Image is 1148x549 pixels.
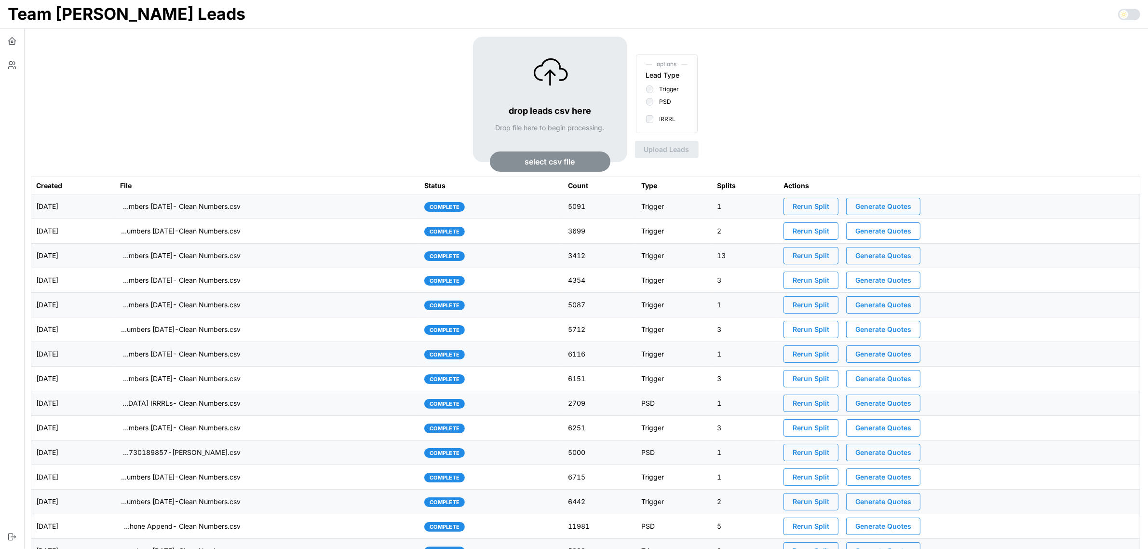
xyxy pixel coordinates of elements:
[793,272,829,288] span: Rerun Split
[563,367,636,391] td: 6151
[654,85,679,93] label: Trigger
[793,371,829,387] span: Rerun Split
[563,177,636,194] th: Count
[636,514,712,539] td: PSD
[783,296,838,314] button: Rerun Split
[793,198,829,215] span: Rerun Split
[846,345,920,363] button: Generate Quotes
[120,374,241,384] p: imports/[PERSON_NAME]/1755875705540-TU Master List With Numbers [DATE]- Clean Numbers.csv
[636,490,712,514] td: Trigger
[31,440,115,465] td: [DATE]
[654,115,676,123] label: IRRRL
[846,395,920,412] button: Generate Quotes
[563,440,636,465] td: 5000
[563,514,636,539] td: 11981
[855,297,911,313] span: Generate Quotes
[855,272,911,288] span: Generate Quotes
[855,346,911,362] span: Generate Quotes
[712,177,779,194] th: Splits
[793,297,829,313] span: Rerun Split
[430,424,459,433] span: complete
[712,490,779,514] td: 2
[430,375,459,384] span: complete
[783,272,838,289] button: Rerun Split
[31,194,115,219] td: [DATE]
[712,391,779,416] td: 1
[793,321,829,338] span: Rerun Split
[430,449,459,457] span: complete
[846,444,920,461] button: Generate Quotes
[31,177,115,194] th: Created
[430,326,459,334] span: complete
[636,293,712,317] td: Trigger
[855,444,911,461] span: Generate Quotes
[846,468,920,486] button: Generate Quotes
[430,473,459,482] span: complete
[712,367,779,391] td: 3
[855,247,911,264] span: Generate Quotes
[636,268,712,293] td: Trigger
[712,440,779,465] td: 1
[563,490,636,514] td: 6442
[636,317,712,342] td: Trigger
[563,416,636,440] td: 6251
[855,469,911,485] span: Generate Quotes
[490,151,610,172] button: select csv file
[115,177,420,194] th: File
[793,420,829,436] span: Rerun Split
[635,141,699,158] button: Upload Leads
[430,399,459,408] span: complete
[563,293,636,317] td: 5087
[31,514,115,539] td: [DATE]
[430,252,459,261] span: complete
[430,203,459,211] span: complete
[712,244,779,268] td: 13
[855,494,911,510] span: Generate Quotes
[712,317,779,342] td: 3
[120,300,241,310] p: imports/[PERSON_NAME]/1756317778868-TU Master List With Numbers [DATE]- Clean Numbers.csv
[563,342,636,367] td: 6116
[846,370,920,387] button: Generate Quotes
[855,371,911,387] span: Generate Quotes
[563,219,636,244] td: 3699
[120,226,241,236] p: imports/[PERSON_NAME]/1756817211366-TU Master List With Numbers [DATE]-Clean Numbers.csv
[120,349,241,359] p: imports/[PERSON_NAME]/1756128860953-TU Master List With Numbers [DATE]- Clean Numbers.csv
[8,3,245,25] h1: Team [PERSON_NAME] Leads
[120,448,241,457] p: imports/[PERSON_NAME]/1755730189857-[PERSON_NAME].csv
[783,518,838,535] button: Rerun Split
[31,490,115,514] td: [DATE]
[783,395,838,412] button: Rerun Split
[120,251,241,261] p: imports/[PERSON_NAME]/1756479254704-TU Master List With Numbers [DATE]- Clean Numbers.csv
[855,518,911,535] span: Generate Quotes
[430,522,459,531] span: complete
[636,440,712,465] td: PSD
[120,398,241,408] p: imports/[PERSON_NAME]/1755802842159-Carolina [GEOGRAPHIC_DATA] IRRRLs- Clean Numbers.csv
[430,276,459,285] span: complete
[636,391,712,416] td: PSD
[563,244,636,268] td: 3412
[846,198,920,215] button: Generate Quotes
[636,465,712,490] td: Trigger
[120,497,241,507] p: imports/[PERSON_NAME]/1755617281068-TU Master List With Numbers [DATE]-Clean Numbers.csv
[846,247,920,264] button: Generate Quotes
[783,419,838,437] button: Rerun Split
[779,177,1140,194] th: Actions
[31,293,115,317] td: [DATE]
[31,465,115,490] td: [DATE]
[31,219,115,244] td: [DATE]
[793,395,829,412] span: Rerun Split
[712,219,779,244] td: 2
[31,391,115,416] td: [DATE]
[855,321,911,338] span: Generate Quotes
[31,244,115,268] td: [DATE]
[793,247,829,264] span: Rerun Split
[793,494,829,510] span: Rerun Split
[646,70,680,81] div: Lead Type
[563,194,636,219] td: 5091
[783,345,838,363] button: Rerun Split
[31,367,115,391] td: [DATE]
[793,444,829,461] span: Rerun Split
[636,177,712,194] th: Type
[419,177,563,194] th: Status
[430,498,459,507] span: complete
